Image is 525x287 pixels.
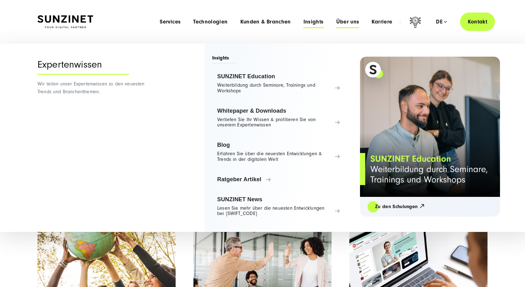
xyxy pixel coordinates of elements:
a: Technologien [193,19,227,25]
a: SUNZINET Education Weiterbildung durch Seminare, Trainings und Workshops [212,69,345,98]
span: Ratgeber Artikel [217,176,340,182]
a: Über uns [336,19,359,25]
a: Kunden & Branchen [240,19,291,25]
a: Blog Erfahren Sie über die neuesten Entwicklungen & Trends in der digitalen Welt [212,137,345,167]
img: Full service Digitalagentur SUNZINET - SUNZINET Education [360,57,500,197]
div: de [436,19,447,25]
img: SUNZINET Full Service Digital Agentur [37,15,93,28]
a: SUNZINET News Lesen Sie mehr über die neuesten Entwicklungen bei [SWIFT_CODE] [212,192,345,221]
a: Zu den Schulungen 🡥 [367,203,432,210]
a: Insights [303,19,324,25]
a: Ratgeber Artikel [212,172,345,187]
div: Expertenwissen [37,59,129,75]
a: Karriere [372,19,392,25]
a: Kontakt [460,13,495,31]
div: Wir teilen unser Expertenwissen zu den neuesten Trends und Branchenthemen. [37,44,155,232]
a: Whitepaper & Downloads Vertiefen Sie Ihr Wissen & profitieren Sie von unserem Expertenwissen [212,103,345,133]
a: Services [160,19,181,25]
span: Insights [212,54,237,64]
